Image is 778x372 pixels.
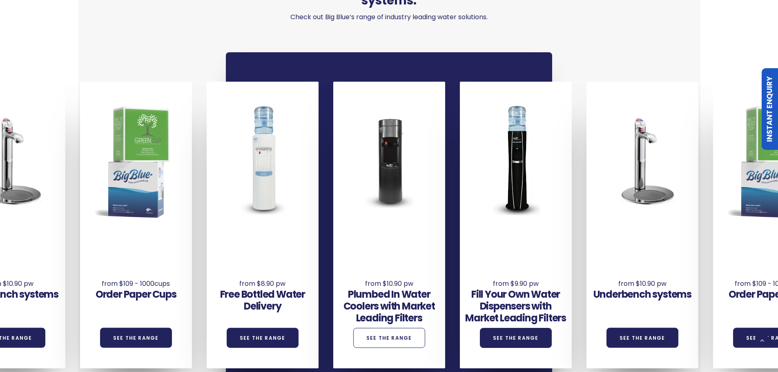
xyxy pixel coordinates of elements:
a: See the Range [353,328,425,348]
a: Order Paper Cups [96,287,176,301]
a: See the Range [606,328,678,348]
a: Fill Your Own Water Dispensers with Market Leading Filters [465,287,566,325]
a: See the Range [100,328,172,348]
a: Free Bottled Water Delivery [220,287,305,313]
a: See the Range [227,328,299,348]
a: Plumbed In Water Coolers with Market Leading Filters [343,287,435,325]
a: Underbench systems [593,287,691,301]
a: See the Range [480,328,552,348]
a: Instant Enquiry [762,68,778,150]
p: Check out Big Blue’s range of industry leading water solutions. [226,11,552,23]
iframe: Chatbot [724,318,767,361]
